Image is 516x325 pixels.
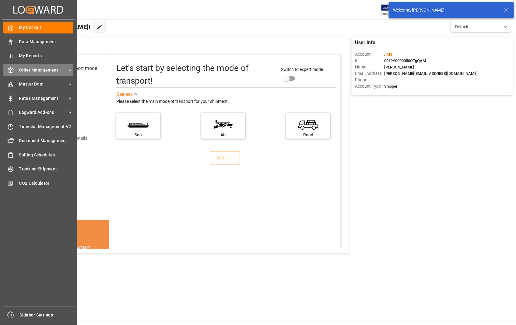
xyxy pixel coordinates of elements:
div: Please select the main mode of transport for your shipment. [116,98,337,105]
span: Data Management [19,39,74,45]
span: Document Management [19,138,74,144]
span: Sailing Schedules [19,152,74,158]
a: Tracking Shipment [3,163,73,175]
button: NEXT [210,151,240,165]
div: Add shipping details [49,135,87,142]
a: My Reports [3,50,73,62]
span: Master Data [19,81,67,87]
span: Rates Management [19,95,67,102]
span: Order Management [19,67,67,73]
span: : 0019Y0000050OTgQAM [382,58,426,63]
span: Logward Add-ons [19,109,67,116]
a: Data Management [3,36,73,47]
div: NEXT [216,154,234,162]
div: Air [204,132,242,138]
span: User Info [355,39,375,46]
div: See less [116,91,133,98]
a: Timeslot Management V2 [3,121,73,132]
img: Exertis%20JAM%20-%20Email%20Logo.jpg_1722504956.jpg [381,5,402,15]
div: Road [289,132,327,138]
span: : [382,52,392,57]
span: Sidebar Settings [20,312,74,318]
div: Welcome, [PERSON_NAME] [393,7,498,13]
a: My Cockpit [3,22,73,33]
div: Sea [119,132,157,138]
span: Switch to expert mode [281,67,323,72]
a: Sailing Schedules [3,149,73,161]
span: Account [355,51,382,58]
span: : [PERSON_NAME][EMAIL_ADDRESS][DOMAIN_NAME] [382,71,478,76]
span: : Shipper [382,84,398,89]
span: Name [355,64,382,70]
span: Account Type [355,83,382,89]
span: : [PERSON_NAME] [382,65,414,69]
span: My Cockpit [19,24,74,31]
span: Tracking Shipment [19,166,74,172]
button: open menu [451,21,511,33]
span: Id [355,58,382,64]
span: CO2 Calculator [19,180,74,187]
a: Document Management [3,135,73,147]
span: Timeslot Management V2 [19,124,74,130]
div: Let's start by selecting the mode of transport! [116,62,275,87]
span: JIMS [383,52,392,57]
span: My Reports [19,53,74,59]
a: CO2 Calculator [3,177,73,189]
span: Email Address [355,70,382,77]
span: : — [382,78,387,82]
span: Phone [355,77,382,83]
span: Default [455,24,469,30]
